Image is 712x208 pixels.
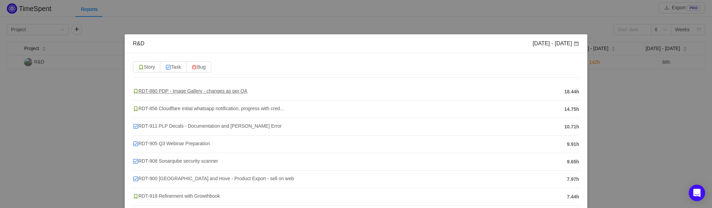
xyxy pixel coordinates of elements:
[564,106,579,113] span: 14.75h
[532,40,579,47] div: [DATE] - [DATE]
[133,159,138,164] img: 10318
[133,124,138,129] img: 10318
[133,106,284,111] span: RDT-856 Cloudflare initial whatsapp notification, progress with cred...
[133,176,138,182] img: 10318
[133,176,294,181] span: RDT-900 [GEOGRAPHIC_DATA] and Hove - Product Export - sell on web
[567,176,579,183] span: 7.97h
[689,185,705,201] div: Open Intercom Messenger
[133,106,138,112] img: 10315
[138,65,144,70] img: 10315
[567,193,579,200] span: 7.44h
[165,64,181,70] span: Task
[564,123,579,130] span: 10.71h
[564,88,579,95] span: 18.44h
[192,64,206,70] span: Bug
[133,40,145,47] div: R&D
[165,65,171,70] img: 10318
[133,193,220,199] span: RDT-918 Refinement with Growthbook
[133,141,138,147] img: 10318
[192,65,197,70] img: 10303
[567,158,579,165] span: 9.65h
[138,64,155,70] span: Story
[133,89,138,94] img: 10315
[133,123,282,129] span: RDT-911 PLP Decals - Documentation and [PERSON_NAME] Error
[133,194,138,199] img: 10315
[133,158,218,164] span: RDT-908 Sonarqube security scanner
[133,88,247,94] span: RDT-880 PDP - Image Gallery - changes as per QA
[567,141,579,148] span: 9.91h
[133,141,210,146] span: RDT-905 Q3 Webinar Preparation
